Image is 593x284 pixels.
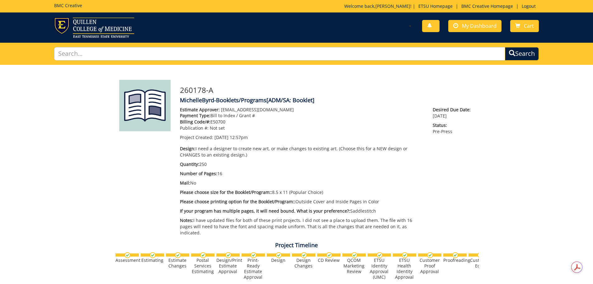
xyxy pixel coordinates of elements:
[54,17,134,38] img: ETSU logo
[251,252,256,258] img: checkmark
[326,252,332,258] img: checkmark
[180,119,210,125] span: Billing Code/#:
[317,258,341,263] div: CD Review
[415,3,456,9] a: ETSU Homepage
[180,113,424,119] p: Bill to Index / Grant #
[433,107,474,113] span: Desired Due Date:
[180,180,190,186] span: Mail:
[214,134,248,140] span: [DATE] 12:57pm
[180,161,199,167] span: Quantity:
[54,47,506,60] input: Search...
[225,252,231,258] img: checkmark
[433,107,474,119] p: [DATE]
[377,252,383,258] img: checkmark
[266,96,314,104] span: [ADM/SA: Booklet]
[180,171,217,176] span: Number of Pages:
[180,125,209,131] span: Publication #:
[448,20,501,32] a: My Dashboard
[292,258,315,269] div: Design Changes
[519,3,539,9] a: Logout
[452,252,458,258] img: checkmark
[200,252,206,258] img: checkmark
[180,217,424,236] p: I have updated files for both of these print projects. I did not see a place to upload them. The ...
[180,189,272,195] span: Please choose size for the Booklet/Program::
[468,258,492,269] div: Customer Edits
[443,258,467,263] div: Proofreading
[242,258,265,280] div: Print-Ready Estimate Approval
[180,134,213,140] span: Project Created:
[267,258,290,263] div: Design
[180,199,295,205] span: Please choose printing option for the Booklet/Program::
[180,86,474,94] h3: 260178-A
[180,119,424,125] p: E50700
[166,258,189,269] div: Estimate Changes
[180,146,195,152] span: Design:
[301,252,307,258] img: checkmark
[510,20,539,32] a: Cart
[433,122,474,135] p: Pre-Press
[344,3,539,9] p: Welcome back, ! | | |
[505,47,539,60] button: Search
[342,258,366,274] div: QCOM Marketing Review
[210,125,225,131] span: Not set
[180,171,424,177] p: 16
[393,258,416,280] div: ETSU Health Identity Approval
[368,258,391,280] div: ETSU Identity Approval (UMC)
[180,113,210,118] span: Payment Type:
[478,252,483,258] img: checkmark
[125,252,130,258] img: checkmark
[427,252,433,258] img: checkmark
[141,258,164,263] div: Estimating
[180,199,424,205] p: Outside Cover and Inside Pages in Color
[115,258,139,263] div: Assessment
[180,180,424,186] p: No
[276,252,282,258] img: checkmark
[119,80,171,131] img: Product featured image
[54,3,82,8] h5: BMC Creative
[180,97,474,103] h4: MichelleByrd-Booklets/Programs
[180,189,424,195] p: 8.5 x 11 (Popular Choice)
[216,258,240,274] div: Design/Print Estimate Approval
[180,107,220,113] span: Estimate Approver:
[175,252,181,258] img: checkmark
[433,122,474,128] span: Status:
[458,3,516,9] a: BMC Creative Homepage
[180,161,424,167] p: 250
[180,217,193,223] span: Notes:
[180,107,424,113] p: [EMAIL_ADDRESS][DOMAIN_NAME]
[524,22,534,29] span: Cart
[180,208,424,214] p: Saddlestitch
[180,146,424,158] p: I need a designer to create new art, or make changes to existing art. (Choose this for a NEW desi...
[150,252,156,258] img: checkmark
[115,242,479,248] h4: Project Timeline
[418,258,441,274] div: Customer Proof Approval
[351,252,357,258] img: checkmark
[180,208,350,214] span: If your program has multiple pages, it will need bound. What is your preference?:
[191,258,214,274] div: Postal Services Estimating
[375,3,410,9] a: [PERSON_NAME]
[462,22,497,29] span: My Dashboard
[402,252,408,258] img: checkmark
